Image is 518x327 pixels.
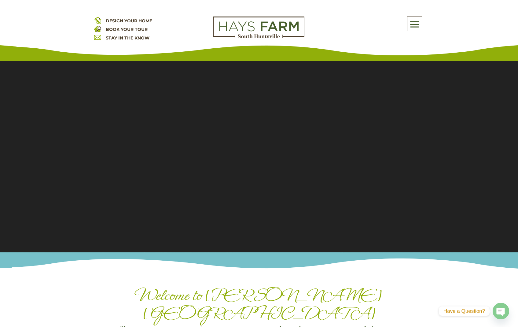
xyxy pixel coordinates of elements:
[213,34,304,40] a: hays farm homes huntsville development
[94,286,424,325] h1: Welcome to [PERSON_NAME][GEOGRAPHIC_DATA]
[94,25,101,32] img: book your home tour
[213,17,304,39] img: Logo
[106,27,148,32] a: BOOK YOUR TOUR
[106,35,149,41] a: STAY IN THE KNOW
